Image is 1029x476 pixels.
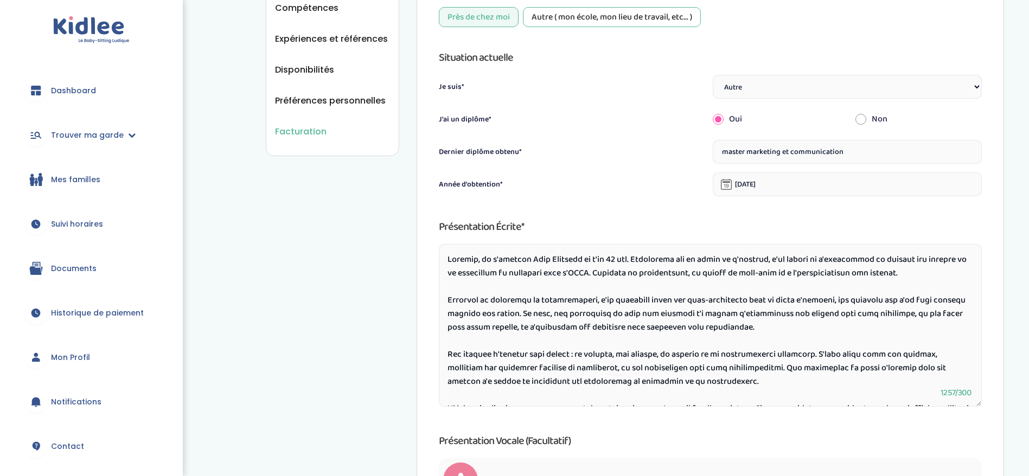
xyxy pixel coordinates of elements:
input: Indique ton dernier diplôme obtenu [713,140,982,164]
a: Dashboard [16,71,167,110]
div: Non [847,107,990,131]
a: Contact [16,427,167,466]
div: Oui [705,107,847,131]
span: 1257/300 [941,386,971,400]
span: Mon Profil [51,352,90,363]
a: Notifications [16,382,167,421]
h3: Présentation écrite* [439,218,982,235]
h3: Situation actuelle [439,49,982,66]
div: Autre ( mon école, mon lieu de travail, etc... ) [523,7,701,27]
a: Trouver ma garde [16,115,167,155]
h3: Présentation vocale (Facultatif) [439,432,982,449]
span: Trouver ma garde [51,130,124,141]
button: Disponibilités [275,63,334,76]
a: Mon Profil [16,338,167,377]
label: Dernier diplôme obtenu* [439,146,522,158]
label: Je suis* [439,81,464,93]
a: Historique de paiement [16,293,167,332]
label: J'ai un diplôme* [439,114,491,125]
span: Dashboard [51,85,96,97]
span: Suivi horaires [51,218,103,230]
span: Historique de paiement [51,307,144,319]
a: Suivi horaires [16,204,167,243]
a: Documents [16,249,167,288]
div: Près de chez moi [439,7,519,27]
span: Documents [51,263,97,274]
a: Mes familles [16,160,167,199]
button: Préférences personnelles [275,94,386,107]
button: Facturation [275,125,327,138]
span: Notifications [51,396,101,408]
span: Mes familles [51,174,100,185]
button: Compétences [275,1,338,15]
label: Année d'obtention* [439,179,503,190]
span: Contact [51,441,84,452]
button: Expériences et références [275,32,388,46]
input: Date [713,172,982,196]
img: logo.svg [53,16,130,44]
